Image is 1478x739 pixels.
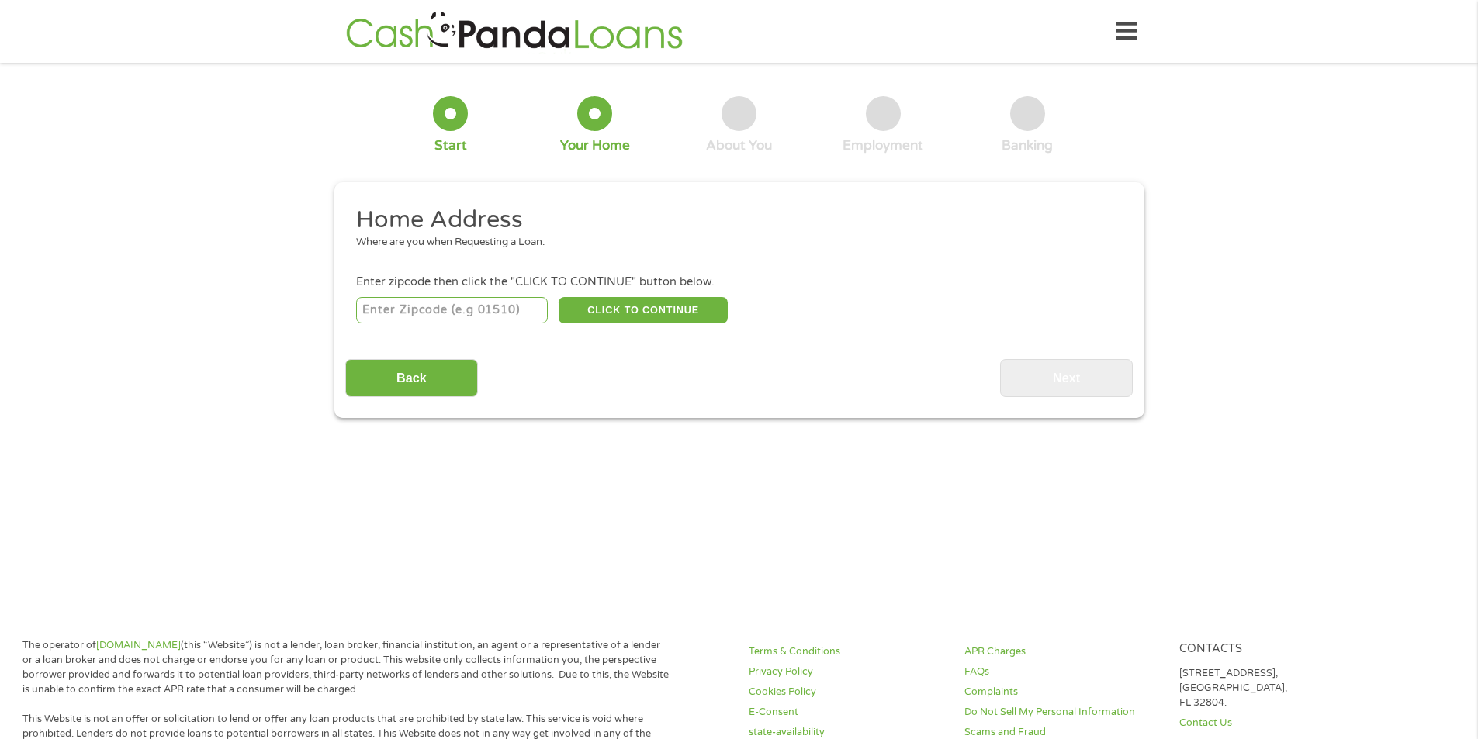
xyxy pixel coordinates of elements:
a: Privacy Policy [749,665,946,679]
h4: Contacts [1179,642,1376,657]
div: Banking [1002,137,1053,154]
p: [STREET_ADDRESS], [GEOGRAPHIC_DATA], FL 32804. [1179,666,1376,710]
input: Next [1000,359,1133,397]
a: Complaints [964,685,1161,699]
img: GetLoanNow Logo [341,9,687,54]
a: Terms & Conditions [749,644,946,659]
a: Do Not Sell My Personal Information [964,705,1161,720]
a: Contact Us [1179,716,1376,730]
input: Back [345,359,478,397]
a: APR Charges [964,644,1161,659]
div: Your Home [560,137,630,154]
button: CLICK TO CONTINUE [559,297,728,323]
div: About You [706,137,772,154]
a: E-Consent [749,705,946,720]
a: FAQs [964,665,1161,679]
h2: Home Address [356,205,1110,236]
div: Employment [843,137,923,154]
div: Enter zipcode then click the "CLICK TO CONTINUE" button below. [356,274,1121,291]
a: [DOMAIN_NAME] [96,639,181,651]
a: Cookies Policy [749,685,946,699]
div: Start [434,137,467,154]
p: The operator of (this “Website”) is not a lender, loan broker, financial institution, an agent or... [22,638,670,697]
div: Where are you when Requesting a Loan. [356,235,1110,250]
input: Enter Zipcode (e.g 01510) [356,297,548,323]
